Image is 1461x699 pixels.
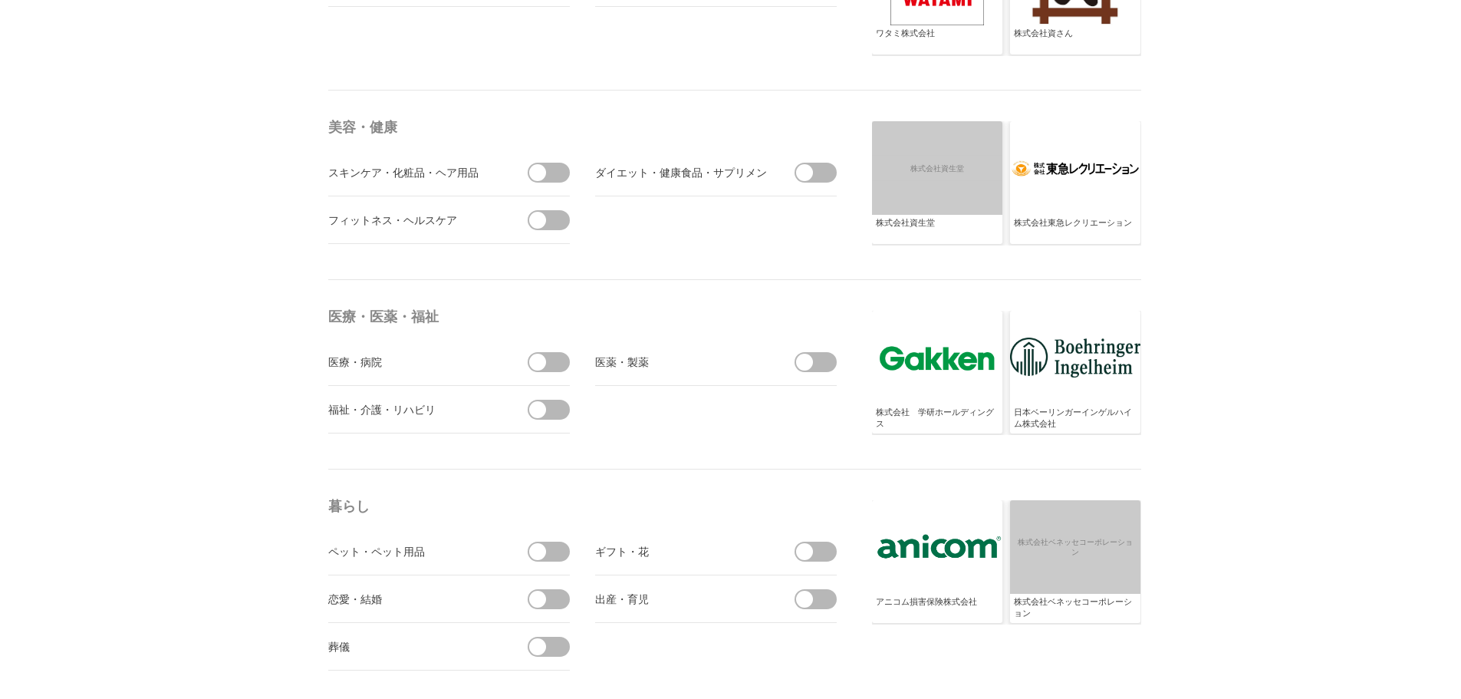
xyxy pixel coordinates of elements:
[1014,28,1137,52] div: 株式会社資さん
[328,303,842,331] h4: 医療・医薬・福祉
[595,352,768,371] div: 医薬・製薬
[876,28,999,52] div: ワタミ株式会社
[328,542,501,561] div: ペット・ペット用品
[876,217,999,242] div: 株式会社資生堂
[328,210,501,229] div: フィットネス・ヘルスケア
[595,589,768,608] div: 出産・育児
[1014,596,1137,621] div: 株式会社ベネッセコーポレーション
[876,596,999,621] div: アニコム損害保険株式会社
[595,163,768,182] div: ダイエット・健康食品・サプリメント
[328,589,501,608] div: 恋愛・結婚
[328,637,501,656] div: 葬儀
[328,493,842,520] h4: 暮らし
[1008,529,1142,565] span: 株式会社ベネッセコーポレーション
[328,400,501,419] div: 福祉・介護・リハビリ
[870,156,1004,181] span: 株式会社資生堂
[876,407,999,431] div: 株式会社 学研ホールディングス
[1014,217,1137,242] div: 株式会社東急レクリエーション
[328,114,842,141] h4: 美容・健康
[328,352,501,371] div: 医療・病院
[595,542,768,561] div: ギフト・花
[328,163,501,182] div: スキンケア・化粧品・ヘア用品
[1014,407,1137,431] div: 日本ベーリンガーインゲルハイム株式会社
